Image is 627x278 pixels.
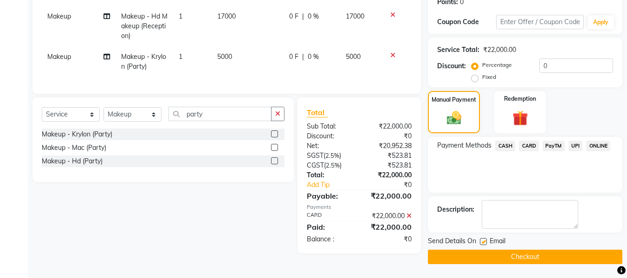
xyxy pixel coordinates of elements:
div: ₹22,000.00 [359,211,419,221]
div: Makeup - Mac (Party) [42,143,106,153]
label: Fixed [482,73,496,81]
div: ₹523.81 [359,151,419,161]
div: ₹22,000.00 [359,221,419,233]
img: _cash.svg [442,110,466,126]
span: 2.5% [325,152,339,159]
div: Makeup - Hd (Party) [42,156,103,166]
div: Description: [437,205,474,214]
input: Enter Offer / Coupon Code [496,15,584,29]
div: ₹0 [359,131,419,141]
div: Discount: [300,131,359,141]
div: ( ) [300,161,359,170]
span: CGST [307,161,324,169]
div: ₹0 [359,234,419,244]
span: Makeup - Hd Makeup (Reception) [121,12,168,40]
span: CARD [519,141,539,151]
span: | [302,12,304,21]
div: ₹523.81 [359,161,419,170]
div: Balance : [300,234,359,244]
span: Makeup [47,12,71,20]
span: Email [490,236,505,248]
span: SGST [307,151,323,160]
div: Coupon Code [437,17,496,27]
span: 17000 [217,12,236,20]
label: Redemption [504,95,536,103]
div: Total: [300,170,359,180]
div: ₹20,952.38 [359,141,419,151]
div: ₹22,000.00 [359,190,419,201]
span: Makeup [47,52,71,61]
span: Send Details On [428,236,476,248]
div: Discount: [437,61,466,71]
button: Checkout [428,250,622,264]
span: 17000 [346,12,364,20]
span: 5000 [346,52,361,61]
div: CARD [300,211,359,221]
span: 1 [179,52,182,61]
div: Net: [300,141,359,151]
label: Manual Payment [432,96,476,104]
span: PayTM [543,141,565,151]
span: 5000 [217,52,232,61]
span: 1 [179,12,182,20]
span: Total [307,108,328,117]
div: ( ) [300,151,359,161]
span: 0 F [289,12,298,21]
div: Sub Total: [300,122,359,131]
button: Apply [588,15,614,29]
span: | [302,52,304,62]
div: Payable: [300,190,359,201]
a: Add Tip [300,180,369,190]
div: ₹0 [369,180,419,190]
span: ONLINE [586,141,610,151]
div: ₹22,000.00 [359,122,419,131]
div: Payments [307,203,412,211]
input: Search or Scan [168,107,271,121]
span: 0 % [308,52,319,62]
span: UPI [569,141,583,151]
label: Percentage [482,61,512,69]
div: ₹22,000.00 [483,45,516,55]
span: Payment Methods [437,141,491,150]
div: Paid: [300,221,359,233]
div: Service Total: [437,45,479,55]
span: Makeup - Krylon (Party) [121,52,166,71]
img: _gift.svg [508,109,533,128]
span: CASH [495,141,515,151]
span: 0 F [289,52,298,62]
div: ₹22,000.00 [359,170,419,180]
span: 0 % [308,12,319,21]
div: Makeup - Krylon (Party) [42,129,112,139]
span: 2.5% [326,162,340,169]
